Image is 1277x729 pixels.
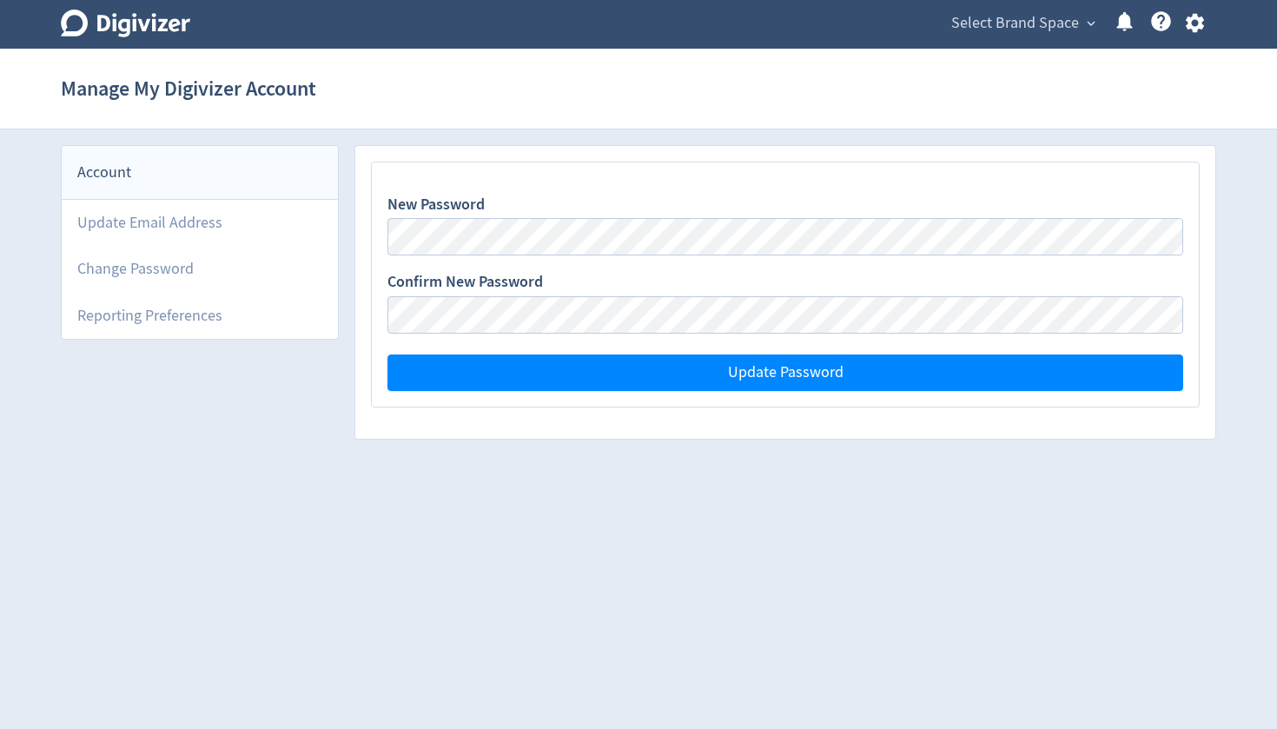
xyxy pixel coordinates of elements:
[951,10,1079,37] span: Select Brand Space
[387,194,485,218] label: New Password
[1083,16,1099,31] span: expand_more
[728,365,844,381] span: Update Password
[62,293,338,339] a: Reporting Preferences
[387,355,1183,391] button: Update Password
[945,10,1100,37] button: Select Brand Space
[61,61,316,116] h1: Manage My Digivizer Account
[62,146,338,200] div: Account
[387,271,543,295] label: Confirm New Password
[62,200,338,246] a: Update Email Address
[62,246,338,292] a: Change Password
